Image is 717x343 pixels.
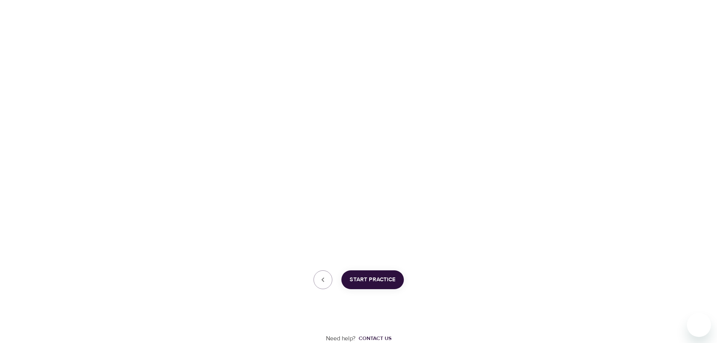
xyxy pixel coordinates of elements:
span: Start Practice [350,275,396,285]
iframe: Button to launch messaging window [687,313,711,337]
button: Start Practice [341,270,404,289]
div: Contact us [359,335,391,342]
a: Contact us [356,335,391,342]
p: Need help? [326,334,356,343]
